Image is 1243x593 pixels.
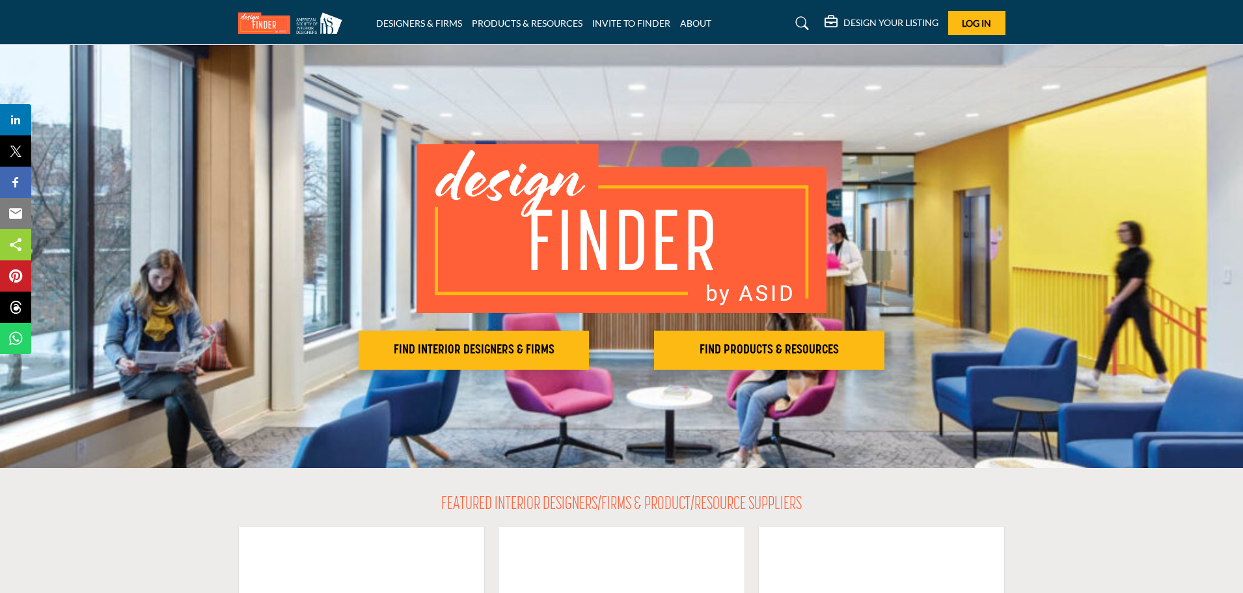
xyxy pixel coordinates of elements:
[783,13,817,34] a: Search
[238,12,349,34] img: Site Logo
[658,342,881,358] h2: FIND PRODUCTS & RESOURCES
[592,18,670,29] a: INVITE TO FINDER
[962,18,991,29] span: Log In
[359,331,589,370] button: FIND INTERIOR DESIGNERS & FIRMS
[376,18,462,29] a: DESIGNERS & FIRMS
[441,494,802,516] h2: FEATURED INTERIOR DESIGNERS/FIRMS & PRODUCT/RESOURCE SUPPLIERS
[680,18,711,29] a: ABOUT
[362,342,585,358] h2: FIND INTERIOR DESIGNERS & FIRMS
[417,144,826,313] img: image
[654,331,884,370] button: FIND PRODUCTS & RESOURCES
[843,17,938,29] h5: DESIGN YOUR LISTING
[472,18,582,29] a: PRODUCTS & RESOURCES
[825,16,938,31] div: DESIGN YOUR LISTING
[948,11,1005,35] button: Log In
